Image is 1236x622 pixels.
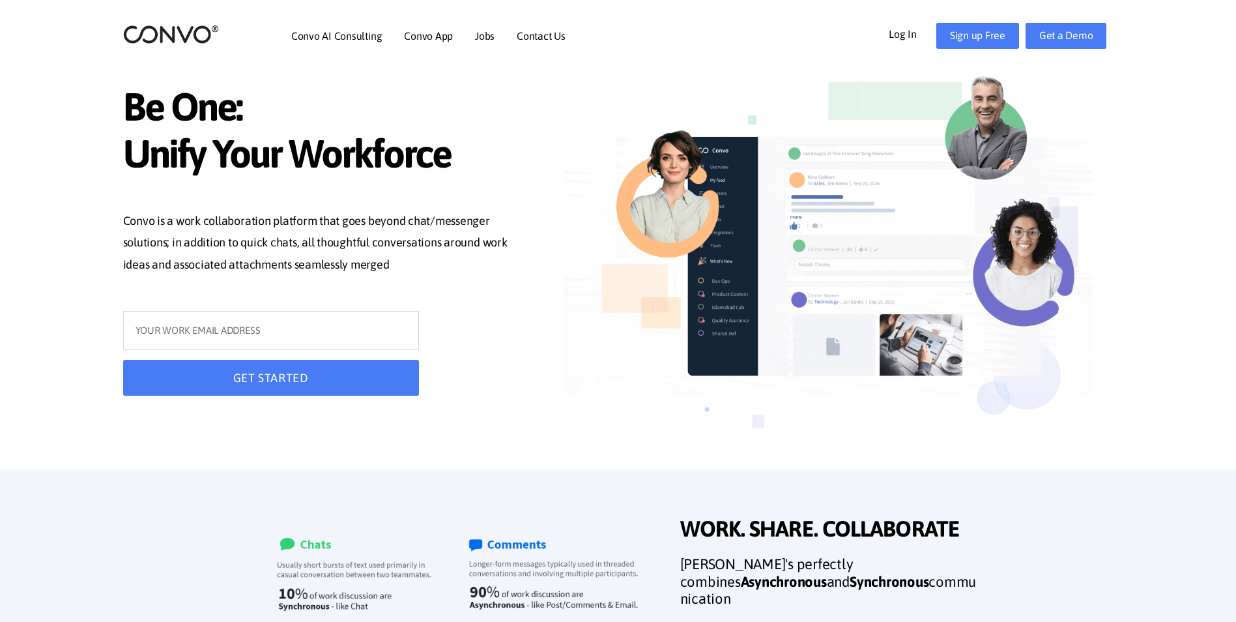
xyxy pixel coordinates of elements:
a: Get a Demo [1026,23,1107,49]
strong: Synchronous [850,573,928,590]
img: image_not_found [564,59,1093,469]
img: logo_2.png [123,24,219,44]
a: Log In [889,23,936,44]
p: Convo is a work collaboration platform that goes beyond chat/messenger solutions; in addition to ... [123,210,525,279]
a: Jobs [475,31,495,41]
span: Be One: [123,83,525,134]
button: GET STARTED [123,360,419,396]
input: YOUR WORK EMAIL ADDRESS [123,311,419,350]
span: Unify Your Workforce [123,130,525,181]
a: Convo AI Consulting [291,31,382,41]
a: Convo App [404,31,453,41]
strong: Asynchronous [741,573,827,590]
a: Contact Us [517,31,566,41]
h3: [PERSON_NAME]'s perfectly combines and communication [680,555,980,617]
span: WORK. SHARE. COLLABORATE [680,516,980,546]
a: Sign up Free [936,23,1019,49]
